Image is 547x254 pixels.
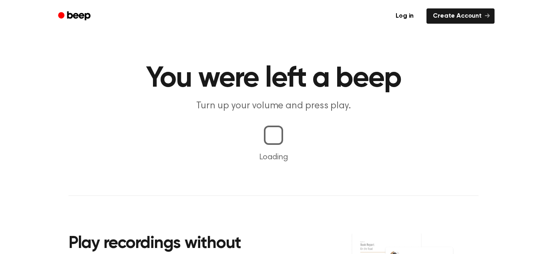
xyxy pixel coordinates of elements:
a: Create Account [426,8,495,24]
h1: You were left a beep [68,64,479,93]
a: Log in [388,7,422,25]
p: Loading [10,151,537,163]
a: Beep [52,8,98,24]
p: Turn up your volume and press play. [120,100,427,113]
